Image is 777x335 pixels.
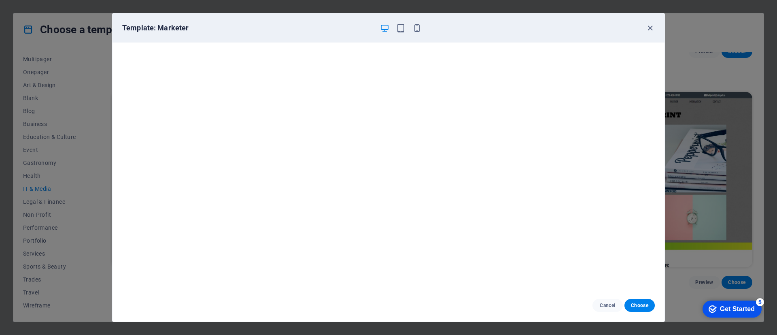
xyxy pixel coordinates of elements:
[122,23,373,33] h6: Template: Marketer
[631,302,648,309] span: Choose
[24,9,59,16] div: Get Started
[624,299,655,312] button: Choose
[60,2,68,10] div: 5
[599,302,616,309] span: Cancel
[592,299,623,312] button: Cancel
[6,4,66,21] div: Get Started 5 items remaining, 0% complete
